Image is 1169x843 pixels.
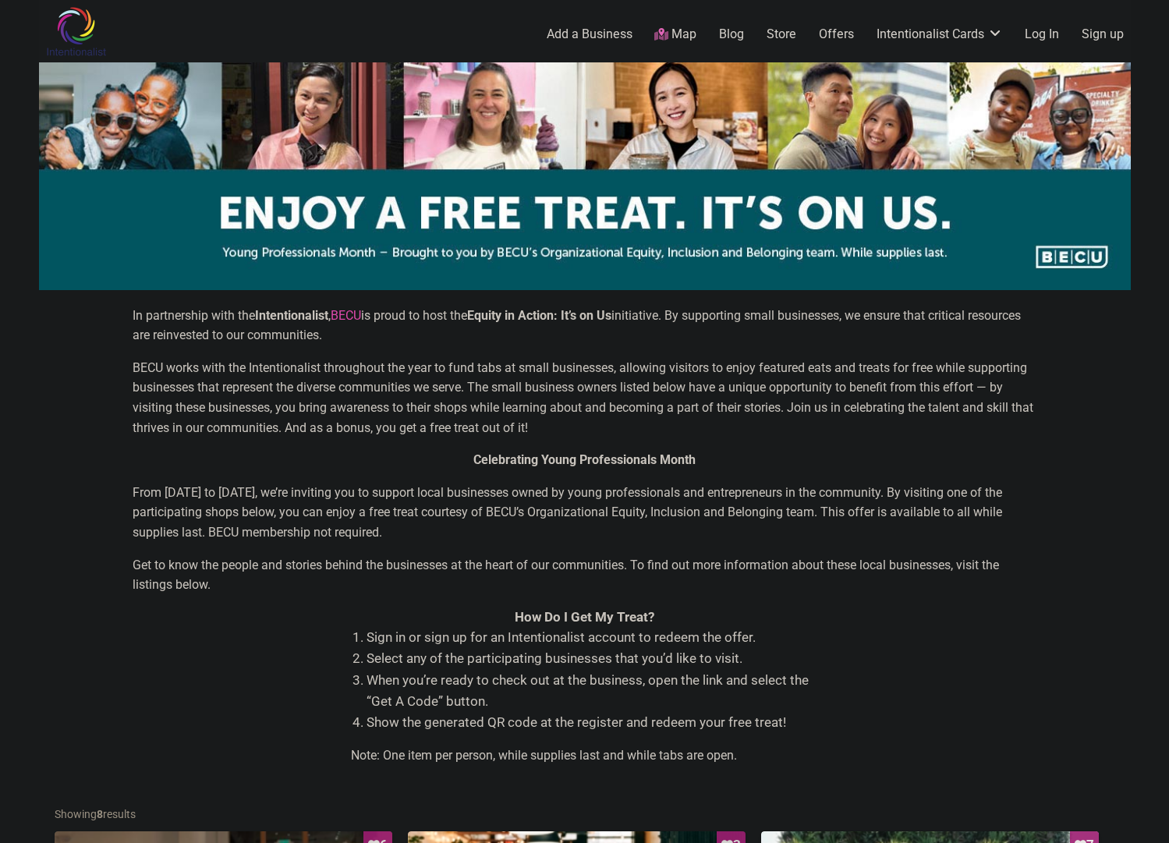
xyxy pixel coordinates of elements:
[39,62,1131,290] img: sponsor logo
[654,26,696,44] a: Map
[331,308,361,323] a: BECU
[97,808,103,820] b: 8
[467,308,611,323] strong: Equity in Action: It’s on Us
[547,26,632,43] a: Add a Business
[367,648,819,669] li: Select any of the participating businesses that you’d like to visit.
[133,555,1037,595] p: Get to know the people and stories behind the businesses at the heart of our communities. To find...
[1082,26,1124,43] a: Sign up
[1025,26,1059,43] a: Log In
[133,358,1037,437] p: BECU works with the Intentionalist throughout the year to fund tabs at small businesses, allowing...
[767,26,796,43] a: Store
[367,627,819,648] li: Sign in or sign up for an Intentionalist account to redeem the offer.
[133,483,1037,543] p: From [DATE] to [DATE], we’re inviting you to support local businesses owned by young professional...
[133,306,1037,345] p: In partnership with the , is proud to host the initiative. By supporting small businesses, we ens...
[255,308,328,323] strong: Intentionalist
[367,670,819,712] li: When you’re ready to check out at the business, open the link and select the “Get A Code” button.
[351,746,819,766] p: Note: One item per person, while supplies last and while tabs are open.
[877,26,1003,43] a: Intentionalist Cards
[367,712,819,733] li: Show the generated QR code at the register and redeem your free treat!
[473,452,696,467] strong: Celebrating Young Professionals Month
[819,26,854,43] a: Offers
[515,609,654,625] strong: How Do I Get My Treat?
[39,6,113,57] img: Intentionalist
[719,26,744,43] a: Blog
[55,808,136,820] span: Showing results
